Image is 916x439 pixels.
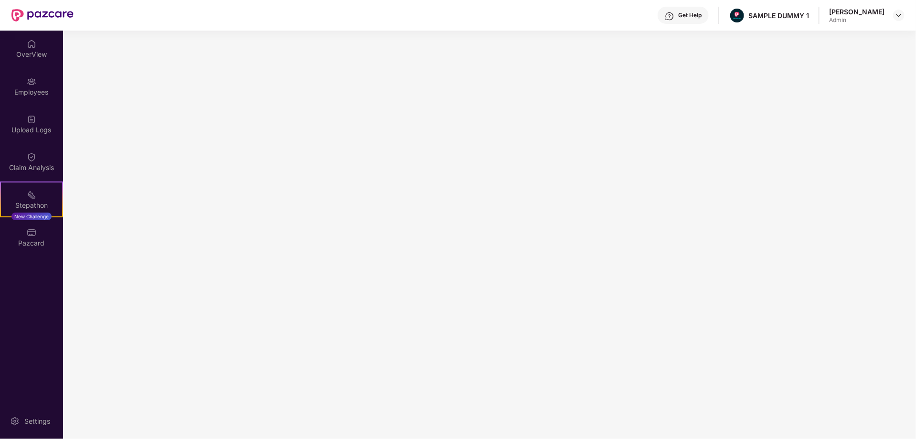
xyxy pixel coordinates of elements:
[27,152,36,162] img: svg+xml;base64,PHN2ZyBpZD0iQ2xhaW0iIHhtbG5zPSJodHRwOi8vd3d3LnczLm9yZy8yMDAwL3N2ZyIgd2lkdGg9IjIwIi...
[11,213,52,220] div: New Challenge
[10,417,20,426] img: svg+xml;base64,PHN2ZyBpZD0iU2V0dGluZy0yMHgyMCIgeG1sbnM9Imh0dHA6Ly93d3cudzMub3JnLzIwMDAvc3ZnIiB3aW...
[21,417,53,426] div: Settings
[829,7,884,16] div: [PERSON_NAME]
[1,201,62,210] div: Stepathon
[730,9,744,22] img: Pazcare_Alternative_logo-01-01.png
[678,11,702,19] div: Get Help
[27,228,36,237] img: svg+xml;base64,PHN2ZyBpZD0iUGF6Y2FyZCIgeG1sbnM9Imh0dHA6Ly93d3cudzMub3JnLzIwMDAvc3ZnIiB3aWR0aD0iMj...
[27,190,36,200] img: svg+xml;base64,PHN2ZyB4bWxucz0iaHR0cDovL3d3dy53My5vcmcvMjAwMC9zdmciIHdpZHRoPSIyMSIgaGVpZ2h0PSIyMC...
[27,115,36,124] img: svg+xml;base64,PHN2ZyBpZD0iVXBsb2FkX0xvZ3MiIGRhdGEtbmFtZT0iVXBsb2FkIExvZ3MiIHhtbG5zPSJodHRwOi8vd3...
[895,11,903,19] img: svg+xml;base64,PHN2ZyBpZD0iRHJvcGRvd24tMzJ4MzIiIHhtbG5zPSJodHRwOi8vd3d3LnczLm9yZy8yMDAwL3N2ZyIgd2...
[829,16,884,24] div: Admin
[27,39,36,49] img: svg+xml;base64,PHN2ZyBpZD0iSG9tZSIgeG1sbnM9Imh0dHA6Ly93d3cudzMub3JnLzIwMDAvc3ZnIiB3aWR0aD0iMjAiIG...
[11,9,74,21] img: New Pazcare Logo
[748,11,809,20] div: SAMPLE DUMMY 1
[665,11,674,21] img: svg+xml;base64,PHN2ZyBpZD0iSGVscC0zMngzMiIgeG1sbnM9Imh0dHA6Ly93d3cudzMub3JnLzIwMDAvc3ZnIiB3aWR0aD...
[27,77,36,86] img: svg+xml;base64,PHN2ZyBpZD0iRW1wbG95ZWVzIiB4bWxucz0iaHR0cDovL3d3dy53My5vcmcvMjAwMC9zdmciIHdpZHRoPS...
